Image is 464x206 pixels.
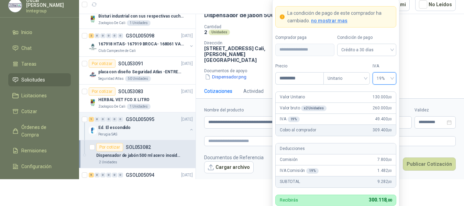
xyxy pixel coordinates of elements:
[388,117,392,121] span: ,00
[106,117,111,122] div: 0
[275,34,334,41] label: Comprador paga
[8,42,71,55] a: Chat
[388,158,392,162] span: ,00
[89,59,115,68] div: Por cotizar
[306,168,319,174] div: 19 %
[26,9,71,13] p: Inntegroup
[21,163,52,170] span: Configuración
[79,57,196,85] a: Por cotizarSOL053091[DATE] Company Logoplaca con diseño Seguridad Atlas -ENTREGA en [GEOGRAPHIC_D...
[204,45,278,63] p: [STREET_ADDRESS] Cali , [PERSON_NAME][GEOGRAPHIC_DATA]
[98,76,124,82] p: Seguridad Atlas
[369,197,392,203] span: 300.118
[377,73,392,84] span: 19%
[204,41,278,45] p: Dirección
[8,89,71,102] a: Licitaciones
[181,116,193,123] p: [DATE]
[415,107,456,113] label: Validez
[403,158,456,171] button: Publicar Cotización
[106,173,111,177] div: 0
[243,87,264,95] div: Actividad
[118,61,143,66] p: SOL053091
[89,43,97,51] img: Company Logo
[204,68,461,73] p: Documentos de apoyo
[8,73,71,86] a: Solicitudes
[181,61,193,67] p: [DATE]
[377,156,392,163] span: 7.800
[311,18,347,23] span: no mostrar mas
[126,145,151,150] p: SOL053082
[377,178,392,185] span: 9.282
[280,167,319,174] p: IVA Comisión
[95,33,100,38] div: 0
[288,117,300,122] div: 19 %
[98,48,136,54] p: Club Campestre de Cali
[181,33,193,39] p: [DATE]
[386,198,392,203] span: ,00
[204,107,316,113] label: Nombre del producto
[21,108,37,115] span: Cotizar
[79,1,196,29] a: Por cotizarSOL053104[DATE] Company LogoBisturi industrial con sus respectivas cuchillas segun mue...
[100,173,106,177] div: 0
[98,13,184,20] p: Bisturi industrial con sus respectivas cuchillas segun muestra
[95,117,100,122] div: 0
[98,20,125,26] p: Zoologico De Cali
[373,127,392,133] span: 309.400
[96,160,120,165] div: 2 Unidades
[127,104,151,109] div: 1 Unidades
[204,73,247,80] button: Dispensador.png
[8,105,71,118] a: Cotizar
[98,69,184,75] p: placa con diseño Seguridad Atlas -ENTREGA en [GEOGRAPHIC_DATA]
[328,73,366,84] span: Unitario
[280,198,298,202] p: Recibirás
[112,173,117,177] div: 0
[341,45,392,55] span: Crédito a 30 días
[118,89,143,94] p: SOL053083
[127,20,151,26] div: 1 Unidades
[89,15,97,23] img: Company Logo
[89,98,97,107] img: Company Logo
[377,167,392,174] span: 1.482
[8,144,71,157] a: Remisiones
[8,160,71,173] a: Configuración
[8,57,71,71] a: Tareas
[280,127,316,133] p: Cobro al comprador
[204,12,328,19] p: Dispensador de jabón 500 ml acero inoxidable
[21,29,32,36] span: Inicio
[95,173,100,177] div: 0
[337,34,396,41] label: Condición de pago
[89,115,194,137] a: 1 0 0 0 0 0 GSOL005095[DATE] Company LogoEd. El escondidoPerugia SAS
[373,94,392,100] span: 130.000
[89,117,94,122] div: 1
[89,87,115,96] div: Por cotizar
[126,173,154,177] p: GSOL005094
[125,76,151,82] div: 50 Unidades
[89,173,94,177] div: 5
[301,106,327,111] div: x 2 Unidades
[89,71,97,79] img: Company Logo
[100,117,106,122] div: 0
[112,33,117,38] div: 0
[79,140,196,168] a: Por cotizarSOL053082Dispensador de jabón 500 ml acero inoxidable2 Unidades
[126,117,154,122] p: GSOL005095
[89,171,194,193] a: 5 0 0 0 0 0 GSOL005094[DATE]
[280,145,305,152] p: Deducciones
[209,30,230,35] div: Unidades
[280,94,305,100] p: Valor Unitario
[21,147,47,154] span: Remisiones
[373,105,392,111] span: 260.000
[275,63,323,69] label: Precio
[118,33,123,38] div: 0
[373,63,396,69] label: IVA
[79,85,196,112] a: Por cotizarSOL053083[DATE] Company LogoHERBAL VET FCO X LITROZoologico De Cali1 Unidades
[204,29,207,35] p: 2
[8,26,71,39] a: Inicio
[21,76,45,84] span: Solicitudes
[89,33,94,38] div: 2
[8,176,71,189] a: Manuales y ayuda
[181,88,193,95] p: [DATE]
[21,60,36,68] span: Tareas
[280,178,300,185] p: SUBTOTAL
[388,169,392,173] span: ,00
[204,161,254,174] button: Cargar archivo
[98,41,184,47] p: 167918 HTAS- 167919 BROCA- 168061 VALVULA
